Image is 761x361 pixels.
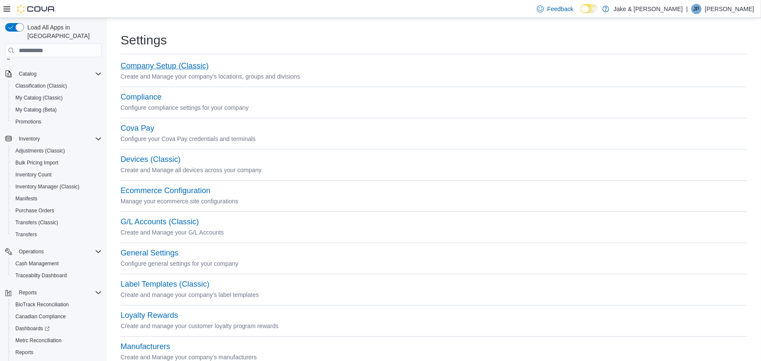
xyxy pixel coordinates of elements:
span: Promotions [15,118,41,125]
button: Catalog [2,68,105,80]
div: Jake Porter [691,4,702,14]
p: Configure general settings for your company [121,258,747,269]
span: Catalog [15,69,102,79]
p: | [686,4,688,14]
span: Promotions [12,117,102,127]
button: Manufacturers [121,342,170,351]
a: Dashboards [12,323,53,334]
a: My Catalog (Beta) [12,105,60,115]
span: Adjustments (Classic) [12,146,102,156]
button: Classification (Classic) [9,80,105,92]
a: Transfers (Classic) [12,217,62,228]
span: My Catalog (Beta) [12,105,102,115]
span: Purchase Orders [12,205,102,216]
span: Inventory Manager (Classic) [12,182,102,192]
h1: Settings [121,32,167,49]
p: Create and Manage your company's locations, groups and divisions [121,71,747,82]
span: Canadian Compliance [15,313,66,320]
span: Traceabilty Dashboard [12,270,102,281]
button: Traceabilty Dashboard [9,270,105,282]
button: Manifests [9,193,105,205]
button: Compliance [121,93,162,102]
span: Adjustments (Classic) [15,147,65,154]
button: Catalog [15,69,40,79]
p: Manage your ecommerce site configurations [121,196,747,206]
span: My Catalog (Beta) [15,106,57,113]
p: Create and manage your company's label templates [121,290,747,300]
a: Purchase Orders [12,205,58,216]
a: Metrc Reconciliation [12,335,65,346]
a: Canadian Compliance [12,311,69,322]
button: Inventory [2,133,105,145]
a: Promotions [12,117,45,127]
span: Manifests [15,195,37,202]
span: Reports [12,347,102,358]
span: Bulk Pricing Import [12,158,102,168]
p: Create and Manage your G/L Accounts [121,227,747,238]
span: Inventory Manager (Classic) [15,183,80,190]
button: Devices (Classic) [121,155,180,164]
button: Inventory Count [9,169,105,181]
span: Transfers [12,229,102,240]
p: Configure your Cova Pay credentials and terminals [121,134,747,144]
span: Metrc Reconciliation [12,335,102,346]
button: Cova Pay [121,124,154,133]
span: Inventory Count [15,171,52,178]
a: Adjustments (Classic) [12,146,68,156]
span: My Catalog (Classic) [15,94,63,101]
p: Create and manage your customer loyalty program rewards [121,321,747,331]
button: General Settings [121,249,178,258]
button: Bulk Pricing Import [9,157,105,169]
span: Transfers (Classic) [15,219,58,226]
a: BioTrack Reconciliation [12,299,72,310]
button: G/L Accounts (Classic) [121,217,199,226]
button: Reports [2,287,105,299]
img: Cova [17,5,56,13]
span: Transfers [15,231,37,238]
span: Classification (Classic) [15,82,67,89]
a: Classification (Classic) [12,81,71,91]
a: Feedback [534,0,577,18]
button: Adjustments (Classic) [9,145,105,157]
span: Dashboards [12,323,102,334]
span: Cash Management [15,260,59,267]
span: Dashboards [15,325,50,332]
span: Catalog [19,70,36,77]
button: Promotions [9,116,105,128]
span: BioTrack Reconciliation [15,301,69,308]
span: Feedback [547,5,573,13]
a: Dashboards [9,323,105,335]
button: Metrc Reconciliation [9,335,105,346]
button: BioTrack Reconciliation [9,299,105,311]
span: BioTrack Reconciliation [12,299,102,310]
a: My Catalog (Classic) [12,93,66,103]
button: Company Setup (Classic) [121,62,209,70]
span: JP [693,4,699,14]
span: Canadian Compliance [12,311,102,322]
button: Purchase Orders [9,205,105,217]
button: Inventory [15,134,43,144]
span: Metrc Reconciliation [15,337,62,344]
button: My Catalog (Classic) [9,92,105,104]
span: Transfers (Classic) [12,217,102,228]
span: My Catalog (Classic) [12,93,102,103]
button: Ecommerce Configuration [121,186,210,195]
a: Inventory Count [12,170,55,180]
span: Reports [15,288,102,298]
button: Transfers (Classic) [9,217,105,229]
span: Operations [19,248,44,255]
button: Operations [15,247,47,257]
p: [PERSON_NAME] [705,4,754,14]
span: Reports [15,349,33,356]
span: Purchase Orders [15,207,54,214]
a: Cash Management [12,258,62,269]
span: Manifests [12,194,102,204]
span: Reports [19,289,37,296]
p: Jake & [PERSON_NAME] [614,4,683,14]
span: Bulk Pricing Import [15,159,59,166]
input: Dark Mode [581,4,599,13]
button: Loyalty Rewards [121,311,178,320]
span: Operations [15,247,102,257]
button: Inventory Manager (Classic) [9,181,105,193]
